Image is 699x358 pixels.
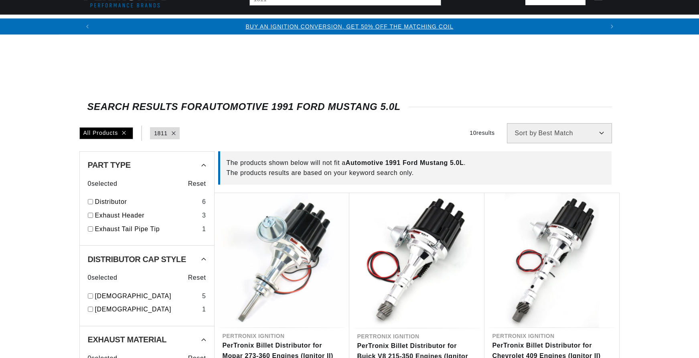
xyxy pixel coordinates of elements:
a: Distributor [95,197,199,207]
span: Automotive 1991 Ford Mustang 5.0L [346,159,464,166]
summary: Spark Plug Wires [533,15,610,34]
div: 1 [202,224,206,234]
span: Distributor Cap Style [88,255,186,263]
button: Translation missing: en.sections.announcements.previous_announcement [79,18,95,35]
span: Reset [188,273,206,283]
div: The products shown below will not fit a . The products results are based on your keyword search o... [227,158,605,178]
span: Exhaust Material [88,336,167,344]
div: 5 [202,291,206,301]
select: Sort by [507,123,612,143]
summary: Engine Swaps [394,15,454,34]
div: SEARCH RESULTS FOR Automotive 1991 Ford Mustang 5.0L [87,103,612,111]
a: [DEMOGRAPHIC_DATA] [95,304,199,315]
span: Part Type [88,161,131,169]
span: 0 selected [88,179,118,189]
div: 1 [202,304,206,315]
div: 1 of 3 [95,22,604,31]
summary: Ignition Conversions [79,15,166,34]
slideshow-component: Translation missing: en.sections.announcements.announcement_bar [59,18,640,35]
summary: Coils & Distributors [166,15,254,34]
a: 1811 [154,129,168,138]
span: 10 results [470,130,494,136]
span: Reset [188,179,206,189]
div: 6 [202,197,206,207]
span: 0 selected [88,273,118,283]
a: [DEMOGRAPHIC_DATA] [95,291,199,301]
div: All Products [79,127,134,139]
summary: Headers, Exhausts & Components [254,15,393,34]
a: Exhaust Tail Pipe Tip [95,224,199,234]
div: Announcement [95,22,604,31]
summary: Motorcycle [610,15,665,34]
a: BUY AN IGNITION CONVERSION, GET 50% OFF THE MATCHING COIL [245,23,453,30]
div: 3 [202,210,206,221]
summary: Battery Products [454,15,533,34]
span: Sort by [515,130,537,136]
a: Exhaust Header [95,210,199,221]
button: Translation missing: en.sections.announcements.next_announcement [604,18,620,35]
